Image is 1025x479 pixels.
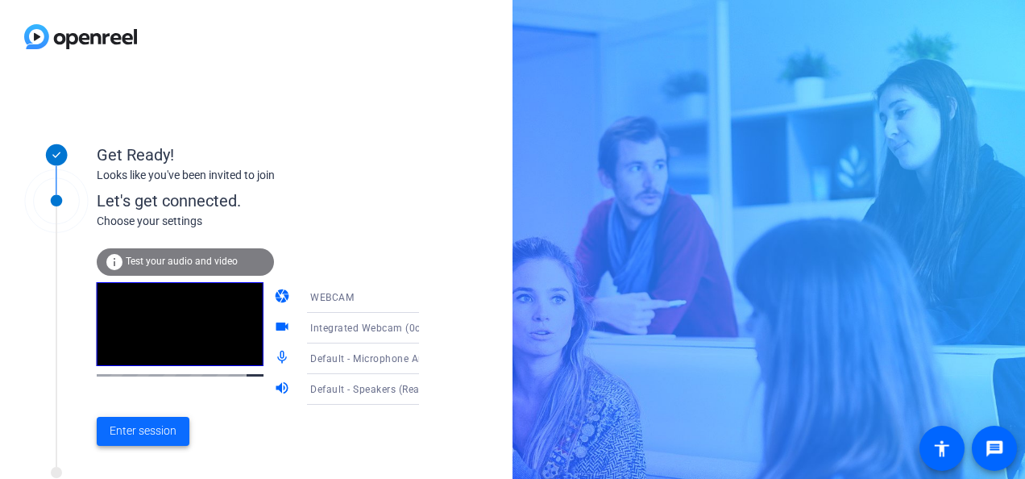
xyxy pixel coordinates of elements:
mat-icon: camera [274,288,293,307]
mat-icon: message [985,439,1004,458]
button: Enter session [97,417,189,446]
mat-icon: mic_none [274,349,293,369]
mat-icon: videocam [274,319,293,338]
span: WEBCAM [310,292,354,303]
mat-icon: volume_up [274,380,293,399]
span: Default - Microphone Array (Intel® Smart Sound Technology for Digital Microphones) [310,352,710,364]
span: Enter session [110,423,176,439]
span: Test your audio and video [126,256,238,267]
mat-icon: info [105,252,124,272]
span: Integrated Webcam (0c45:6730) [310,321,463,334]
div: Choose your settings [97,213,452,230]
div: Looks like you've been invited to join [97,167,419,184]
div: Get Ready! [97,143,419,167]
mat-icon: accessibility [932,439,952,458]
div: Let's get connected. [97,189,452,213]
span: Default - Speakers (Realtek(R) Audio) [310,382,484,395]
